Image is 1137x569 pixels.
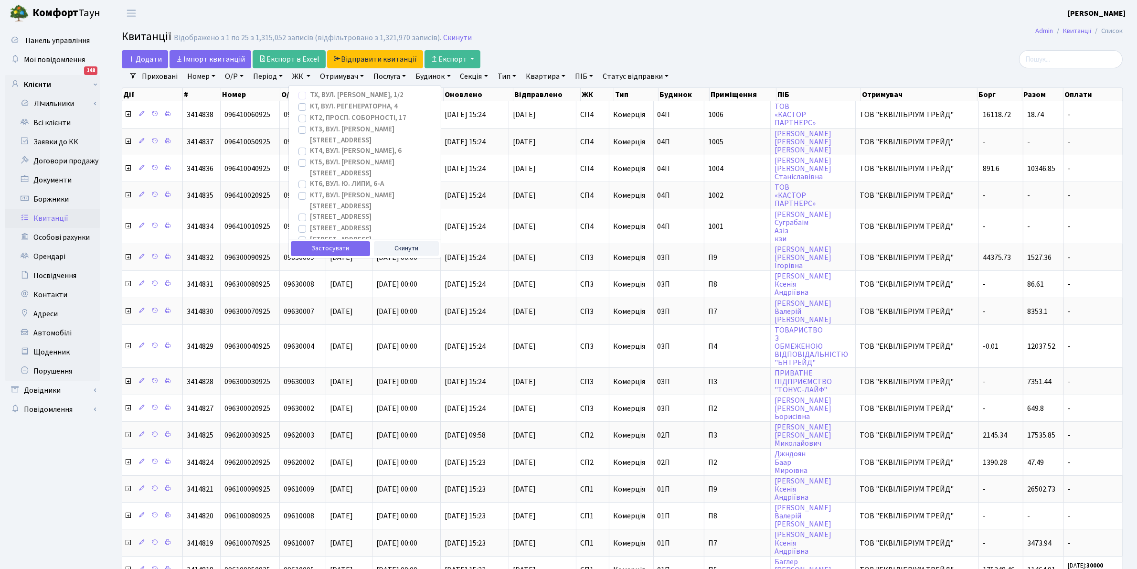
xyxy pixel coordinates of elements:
span: 10346.85 [1027,163,1055,174]
span: 09630004 [284,341,314,352]
span: ТОВ "ЕКВІЛІБРІУМ ТРЕЙД" [860,111,975,118]
span: СП3 [580,280,605,288]
span: - [1068,223,1118,230]
span: СП2 [580,459,605,466]
a: Лічильники [11,94,100,113]
span: [DATE] [513,378,572,386]
span: Комерція [613,109,645,120]
span: [DATE] [330,341,353,352]
span: - [1068,343,1118,350]
img: logo.png [10,4,29,23]
span: СП4 [580,223,605,230]
label: [STREET_ADDRESS] [310,212,372,223]
span: 04П [658,163,670,174]
span: 12037.52 [1027,341,1055,352]
span: 3414829 [187,341,213,352]
span: [DATE] 15:24 [445,376,486,387]
span: - [1068,431,1118,439]
a: Особові рахунки [5,228,100,247]
span: 096410060925 [224,109,270,120]
span: 03П [658,306,670,317]
a: [PERSON_NAME] [1068,8,1126,19]
span: Комерція [613,403,645,414]
a: Тип [494,68,520,85]
span: - [1068,485,1118,493]
a: [PERSON_NAME]КсеніяАндріївна [775,271,831,298]
th: Приміщення [710,88,776,101]
a: Повідомлення [5,400,100,419]
span: П9 [708,485,766,493]
div: 148 [84,66,97,75]
label: ТХ, вул. [PERSON_NAME], 1/2 [310,90,404,101]
a: Отримувач [316,68,368,85]
span: ТОВ "ЕКВІЛІБРІУМ ТРЕЙД" [860,485,975,493]
span: 3414824 [187,457,213,468]
span: [DATE] [330,306,353,317]
span: [DATE] 15:23 [445,484,486,494]
a: Період [249,68,287,85]
span: 1001 [708,223,766,230]
span: - [983,403,986,414]
a: Довідники [5,381,100,400]
th: ПІБ [776,88,861,101]
a: Посвідчення [5,266,100,285]
span: [DATE] [330,403,353,414]
a: Секція [457,68,492,85]
span: - [1068,405,1118,412]
a: О/Р [221,68,247,85]
th: Борг [978,88,1022,101]
span: [DATE] 15:24 [445,403,486,414]
span: 3414821 [187,484,213,494]
a: [PERSON_NAME]Валерій[PERSON_NAME] [775,298,831,325]
span: 03П [658,376,670,387]
a: Admin [1035,26,1053,36]
a: Статус відправки [599,68,672,85]
a: Мої повідомлення148 [5,50,100,69]
span: 1002 [708,192,766,199]
span: П3 [708,378,766,386]
span: 1005 [708,138,766,146]
th: # [183,88,221,101]
a: Порушення [5,362,100,381]
label: КТ2, просп. Соборності, 17 [310,113,406,124]
span: СП3 [580,405,605,412]
span: [DATE] [330,457,353,468]
span: 09630008 [284,279,314,290]
span: [DATE] [513,280,572,288]
span: [DATE] [513,308,572,315]
button: Експорт [425,50,480,68]
span: [DATE] 00:00 [376,484,417,494]
div: Відображено з 1 по 25 з 1,315,052 записів (відфільтровано з 1,321,970 записів). [174,33,441,43]
a: Квартира [522,68,569,85]
span: - [983,279,986,290]
a: [PERSON_NAME][PERSON_NAME]Ігорівна [775,244,831,271]
span: 1390.28 [983,457,1007,468]
span: 096410040925 [224,163,270,174]
span: 3414832 [187,252,213,263]
label: КТ4, вул. [PERSON_NAME], 6 [310,146,402,157]
span: П8 [708,280,766,288]
span: - [1027,190,1030,201]
span: [DATE] [513,459,572,466]
span: - [1068,254,1118,261]
span: [DATE] [513,111,572,118]
a: Договори продажу [5,151,100,171]
span: 09641005 [284,137,314,147]
span: Комерція [613,341,645,352]
span: [DATE] 00:00 [376,341,417,352]
span: - [1068,459,1118,466]
span: ТОВ "ЕКВІЛІБРІУМ ТРЕЙД" [860,378,975,386]
a: [PERSON_NAME]КсеніяАндріївна [775,476,831,503]
span: [DATE] [513,138,572,146]
span: 096300030925 [224,376,270,387]
span: 04П [658,221,670,232]
a: Контакти [5,285,100,304]
span: СП4 [580,111,605,118]
span: 09630003 [284,376,314,387]
label: КТ, вул. Регенераторна, 4 [310,101,398,112]
span: 02П [658,457,670,468]
span: 04П [658,190,670,201]
span: Комерція [613,457,645,468]
span: СП3 [580,378,605,386]
span: СП3 [580,308,605,315]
